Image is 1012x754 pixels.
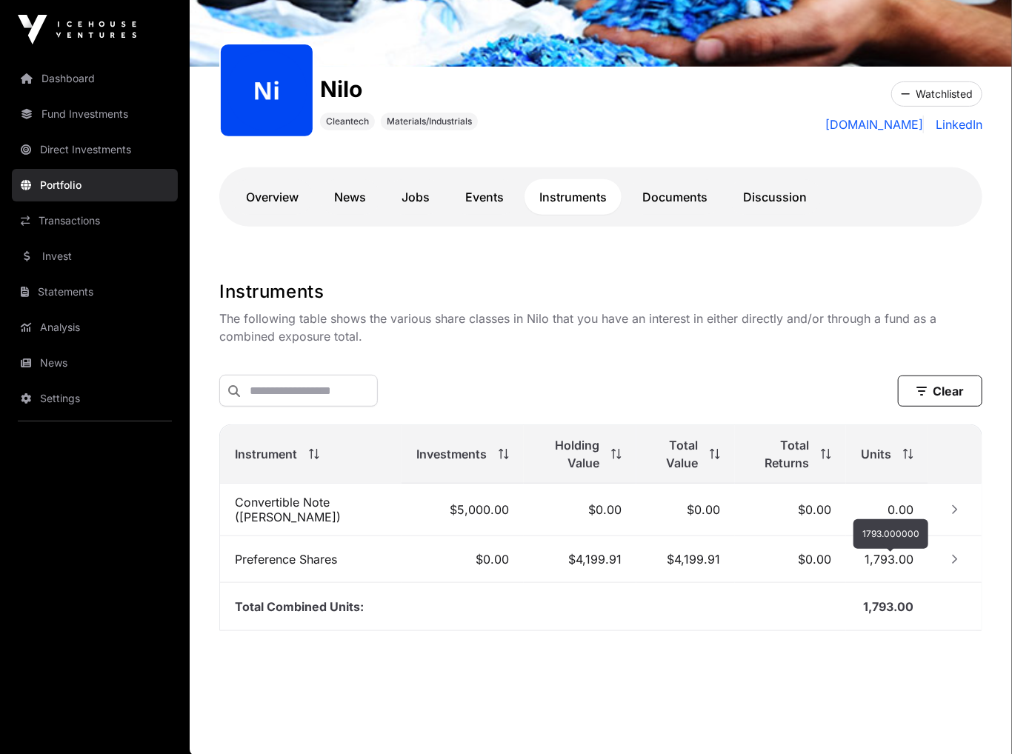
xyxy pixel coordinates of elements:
span: Materials/Industrials [387,116,472,127]
a: Jobs [387,179,445,215]
button: Clear [898,376,982,407]
td: Preference Shares [220,536,402,583]
span: Total Value [651,436,698,472]
a: Events [450,179,519,215]
td: $5,000.00 [402,484,524,536]
img: nilo164.png [227,50,307,130]
p: The following table shows the various share classes in Nilo that you have an interest in either d... [219,310,982,345]
a: Direct Investments [12,133,178,166]
a: Invest [12,240,178,273]
h1: Instruments [219,280,982,304]
button: Row Collapsed [943,547,967,571]
img: Icehouse Ventures Logo [18,15,136,44]
iframe: Chat Widget [938,683,1012,754]
td: $0.00 [402,536,524,583]
td: $0.00 [735,536,846,583]
a: Documents [627,179,722,215]
button: Watchlisted [891,81,982,107]
a: Analysis [12,311,178,344]
a: Settings [12,382,178,415]
td: $0.00 [524,484,636,536]
a: Instruments [525,179,622,215]
span: Holding Value [539,436,599,472]
div: 1793.000000 [853,519,928,549]
a: Transactions [12,204,178,237]
a: Portfolio [12,169,178,201]
span: Units [861,445,891,463]
a: Dashboard [12,62,178,95]
span: Total Returns [750,436,809,472]
span: Cleantech [326,116,369,127]
span: Instrument [235,445,297,463]
td: $0.00 [636,484,735,536]
a: Discussion [728,179,822,215]
td: Convertible Note ([PERSON_NAME]) [220,484,402,536]
a: Fund Investments [12,98,178,130]
a: Statements [12,276,178,308]
button: Row Collapsed [943,498,967,521]
span: 1,793.00 [865,552,913,567]
td: $4,199.91 [636,536,735,583]
span: 0.00 [888,502,913,517]
td: $4,199.91 [524,536,636,583]
span: Total Combined Units: [235,599,364,614]
a: LinkedIn [930,116,982,133]
a: News [12,347,178,379]
span: Investments [416,445,487,463]
td: $0.00 [735,484,846,536]
h1: Nilo [320,76,478,102]
span: 1,793.00 [863,599,913,614]
nav: Tabs [231,179,971,215]
a: Overview [231,179,313,215]
a: News [319,179,381,215]
a: [DOMAIN_NAME] [825,116,924,133]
